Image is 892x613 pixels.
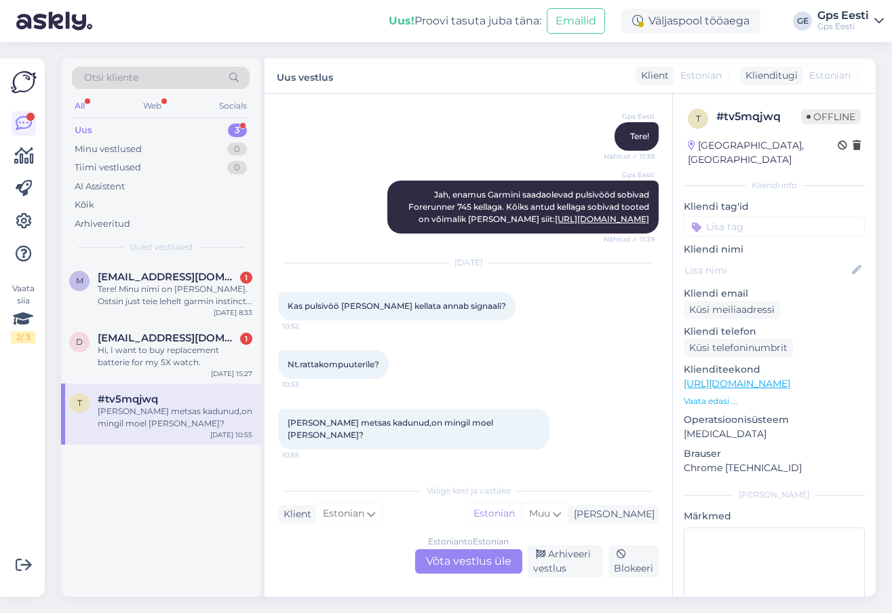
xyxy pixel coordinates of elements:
span: t [696,113,701,124]
div: 1 [240,272,252,284]
a: [URL][DOMAIN_NAME] [555,214,649,224]
span: de_la_fer@hotmail.com [98,332,239,344]
div: [DATE] 10:55 [210,430,252,440]
div: Tiimi vestlused [75,161,141,174]
div: Küsi telefoninumbrit [684,339,793,357]
div: Küsi meiliaadressi [684,301,780,319]
div: Blokeeri [608,545,659,578]
div: Klient [636,69,669,83]
div: Hi, I want to buy replacement batterie for my 5X watch. [98,344,252,369]
span: d [76,337,83,347]
span: Gps Eesti [604,111,655,122]
p: [MEDICAL_DATA] [684,427,865,441]
span: Tere! [630,131,649,141]
span: Kas pulsivöö [PERSON_NAME] kellata annab signaali? [288,301,506,311]
div: Minu vestlused [75,143,142,156]
div: Arhiveeri vestlus [528,545,604,578]
div: Gps Eesti [817,21,869,32]
span: Nähtud ✓ 11:39 [604,234,655,244]
span: 10:55 [282,450,333,460]
div: Socials [216,97,250,115]
div: Klient [278,507,311,521]
a: [URL][DOMAIN_NAME] [684,377,790,390]
div: AI Assistent [75,180,125,193]
div: 3 [228,124,247,137]
span: M [76,276,83,286]
span: Offline [801,109,861,124]
div: [PERSON_NAME] metsas kadunud,on mingil moel [PERSON_NAME]? [98,405,252,430]
div: 0 [227,143,247,156]
div: Kõik [75,198,94,212]
span: Estonian [680,69,722,83]
div: 2 / 3 [11,331,35,343]
label: Uus vestlus [277,67,333,85]
span: t [77,398,82,408]
button: Emailid [547,8,605,34]
div: Uus [75,124,92,137]
div: Vaata siia [11,282,35,343]
div: All [72,97,88,115]
div: Web [140,97,164,115]
span: Nähtud ✓ 11:38 [604,151,655,162]
div: Estonian [467,504,522,524]
span: Estonian [809,69,851,83]
div: Gps Eesti [817,10,869,21]
span: [PERSON_NAME] metsas kadunud,on mingil moel [PERSON_NAME]? [288,417,495,440]
span: Gps Eesti [604,170,655,180]
div: Estonian to Estonian [428,536,509,548]
div: 1 [240,333,252,345]
a: Gps EestiGps Eesti [817,10,884,32]
span: Uued vestlused [130,241,193,253]
span: Estonian [323,506,364,521]
p: Brauser [684,447,865,461]
div: 0 [227,161,247,174]
div: Kliendi info [684,179,865,191]
span: Jah, enamus Garmini saadaolevad pulsivööd sobivad Forerunner 745 kellaga. Kõiks antud kellaga sob... [408,189,651,224]
div: Tere! Minu nimi on [PERSON_NAME]. Ostsin just teie lehelt garmin instinct 3 50mm amoled kella jär... [98,283,252,308]
p: Kliendi telefon [684,324,865,339]
input: Lisa tag [684,217,865,237]
div: [PERSON_NAME] [684,489,865,501]
p: Kliendi email [684,286,865,301]
span: #tv5mqjwq [98,393,158,405]
b: Uus! [389,14,414,27]
p: Märkmed [684,509,865,523]
div: [GEOGRAPHIC_DATA], [GEOGRAPHIC_DATA] [688,138,838,167]
span: Otsi kliente [84,71,138,85]
span: Muu [529,507,550,519]
span: 10:52 [282,321,333,331]
div: Klienditugi [740,69,798,83]
div: [DATE] 8:33 [214,308,252,318]
div: Arhiveeritud [75,217,130,231]
div: GE [793,12,812,31]
div: Väljaspool tööaega [621,9,760,33]
p: Kliendi tag'id [684,200,865,214]
div: [PERSON_NAME] [568,507,655,521]
span: 10:53 [282,379,333,390]
p: Klienditeekond [684,363,865,377]
div: # tv5mqjwq [716,109,801,125]
input: Lisa nimi [684,263,849,278]
span: Nt.rattakompuuterile? [288,359,379,369]
div: Proovi tasuta juba täna: [389,13,541,29]
div: [DATE] 15:27 [211,369,252,379]
div: Võta vestlus üle [415,549,522,574]
img: Askly Logo [11,69,37,95]
p: Vaata edasi ... [684,395,865,407]
div: Valige keel ja vastake [278,485,659,497]
p: Kliendi nimi [684,242,865,257]
span: Mati.j6giste@gmail.com [98,271,239,283]
div: [DATE] [278,257,659,269]
p: Chrome [TECHNICAL_ID] [684,461,865,475]
p: Operatsioonisüsteem [684,413,865,427]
